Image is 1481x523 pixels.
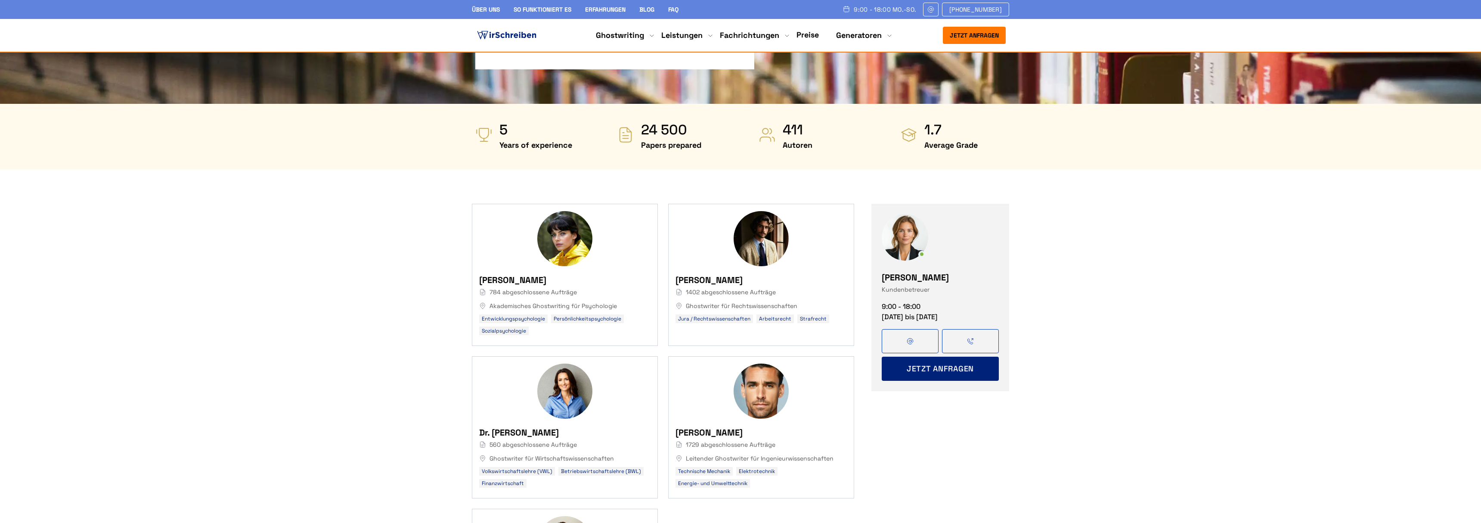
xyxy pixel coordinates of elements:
li: Volkswirtschaftslehre (VWL) [479,467,555,476]
li: Arbeitsrecht [756,314,794,323]
img: Papers prepared [617,126,634,143]
img: Email [927,6,935,13]
img: Years of experience [475,126,493,143]
a: Ghostwriting [596,30,644,40]
span: 9:00 - 18:00 Mo.-So. [854,6,916,13]
strong: 411 [783,121,812,138]
img: Average Grade [900,126,917,143]
span: [PERSON_NAME] [675,273,847,287]
div: [PERSON_NAME] [882,271,949,284]
span: Dr. [PERSON_NAME] [479,426,651,439]
strong: 24 500 [641,121,701,138]
img: Dr. Felix Neumann [734,364,789,419]
strong: 5 [499,121,572,138]
li: Entwicklungspsychologie [479,314,548,323]
li: Energie- und Umwelttechnik [675,479,750,488]
span: Akademisches Ghostwriting für Psychologie [479,301,651,311]
span: [PHONE_NUMBER] [949,6,1002,13]
a: [PHONE_NUMBER] [942,3,1009,16]
span: Years of experience [499,138,572,152]
span: [PERSON_NAME] [675,426,847,439]
a: Preise [796,30,819,40]
span: Ghostwriter für Rechtswissenschaften [675,301,847,311]
a: Leistungen [661,30,703,40]
span: 784 abgeschlossene Aufträge [479,287,651,297]
li: Persönlichkeitspsychologie [551,314,624,323]
li: Technische Mechanik [675,467,733,476]
span: Papers prepared [641,138,701,152]
a: So funktioniert es [514,6,571,13]
span: [PERSON_NAME] [479,273,651,287]
img: Prof. Dr. Markus Steinbach [734,211,789,266]
a: Über uns [472,6,500,13]
a: Generatoren [836,30,882,40]
span: Average Grade [924,138,978,152]
a: FAQ [668,6,679,13]
img: Magdalena Kaufman [882,214,928,261]
li: Jura / Rechtswissenschaften [675,314,753,323]
li: Elektrotechnik [736,467,778,476]
div: 9:00 - 18:00 [882,302,993,312]
img: Dr. Laura Müller [537,211,592,266]
li: Strafrecht [797,314,829,323]
img: Schedule [843,6,850,12]
span: 1402 abgeschlossene Aufträge [675,287,847,297]
span: 1729 abgeschlossene Aufträge [675,439,847,450]
img: logo ghostwriter-österreich [475,29,538,42]
li: Sozialpsychologie [479,327,529,335]
a: Blog [639,6,654,13]
span: Leitender Ghostwriter für Ingenieurwissenschaften [675,453,847,464]
span: 560 abgeschlossene Aufträge [479,439,651,450]
button: Jetzt anfragen [882,357,999,381]
strong: 1.7 [924,121,978,138]
span: Ghostwriter für Wirtschaftswissenschaften [479,453,651,464]
li: Betriebswirtschaftslehre (BWL) [558,467,644,476]
a: Erfahrungen [585,6,626,13]
a: Fachrichtungen [720,30,779,40]
img: Dr. Anna-Lena Schröder [537,364,592,419]
li: Finanzwirtschaft [479,479,527,488]
button: Jetzt anfragen [943,27,1006,44]
span: Autoren [783,138,812,152]
img: Autoren [759,126,776,143]
div: Kundenbetreuer [882,284,949,295]
div: [DATE] bis [DATE] [882,312,993,322]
